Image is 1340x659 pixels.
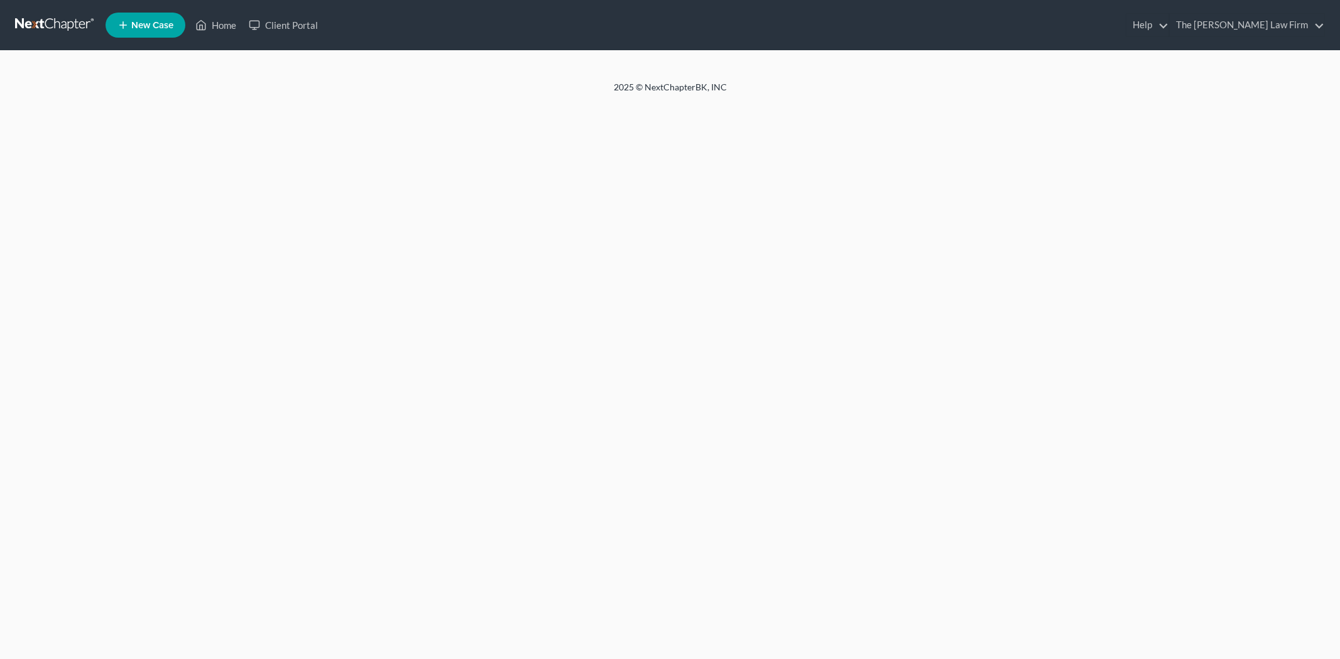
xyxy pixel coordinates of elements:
[1126,14,1168,36] a: Help
[189,14,242,36] a: Home
[106,13,185,38] new-legal-case-button: New Case
[312,81,1028,104] div: 2025 © NextChapterBK, INC
[242,14,324,36] a: Client Portal
[1170,14,1324,36] a: The [PERSON_NAME] Law Firm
